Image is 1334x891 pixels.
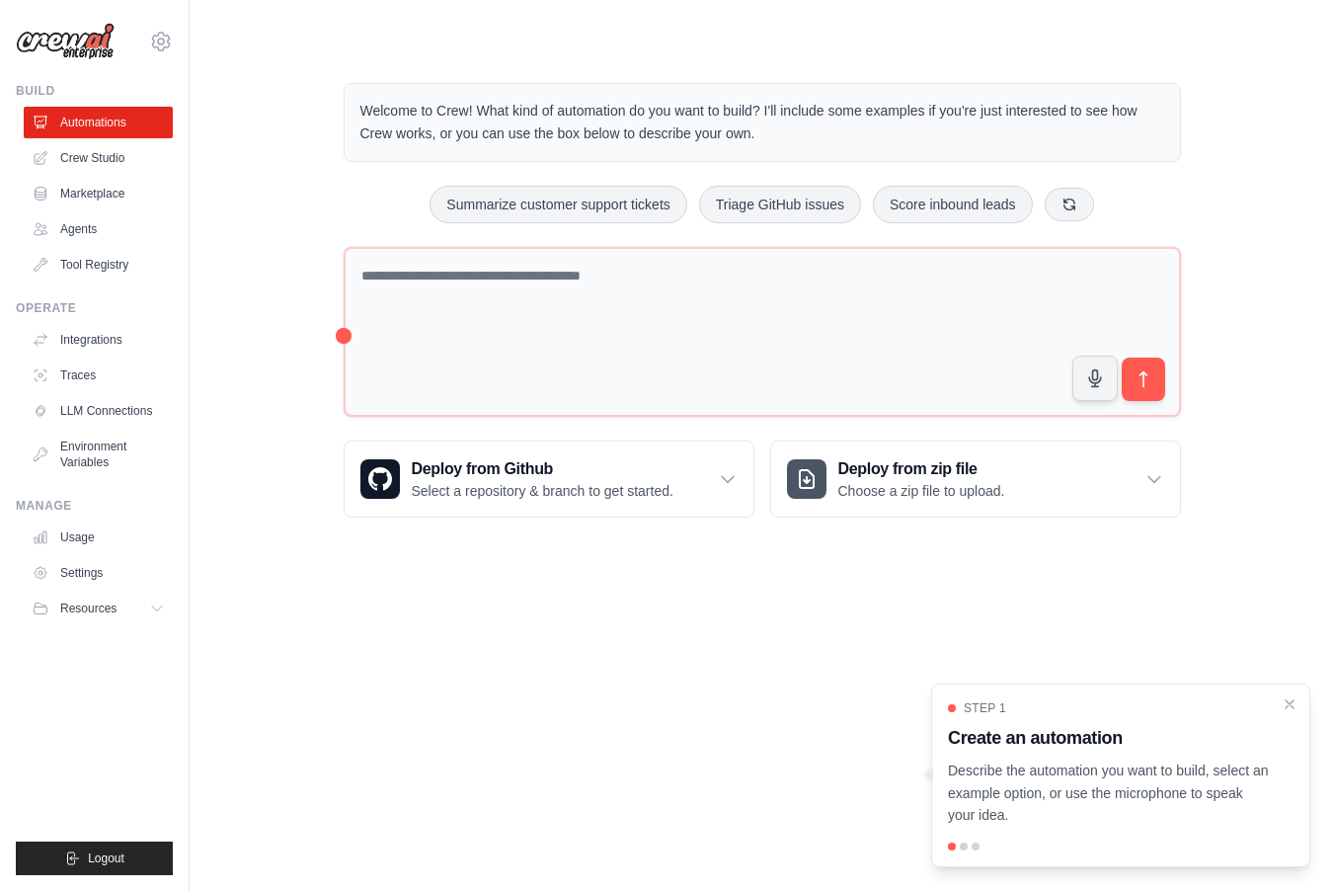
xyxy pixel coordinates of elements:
div: Manage [16,498,173,514]
p: Select a repository & branch to get started. [412,481,673,501]
button: Score inbound leads [873,186,1033,223]
button: Summarize customer support tickets [430,186,686,223]
button: Triage GitHub issues [699,186,861,223]
p: Welcome to Crew! What kind of automation do you want to build? I'll include some examples if you'... [360,100,1164,145]
a: Automations [24,107,173,138]
a: Environment Variables [24,431,173,478]
button: Close walkthrough [1282,696,1297,712]
a: LLM Connections [24,395,173,427]
span: Step 1 [964,700,1006,716]
div: Build [16,83,173,99]
p: Describe the automation you want to build, select an example option, or use the microphone to spe... [948,760,1270,827]
p: Choose a zip file to upload. [838,481,1005,501]
a: Usage [24,522,173,553]
a: Tool Registry [24,249,173,281]
a: Integrations [24,324,173,356]
h3: Create an automation [948,724,1270,752]
a: Marketplace [24,178,173,209]
button: Resources [24,593,173,624]
span: Logout [88,850,124,866]
a: Crew Studio [24,142,173,174]
h3: Deploy from Github [412,457,673,481]
img: Logo [16,23,115,60]
a: Agents [24,213,173,245]
span: Resources [60,601,117,616]
a: Traces [24,360,173,391]
h3: Deploy from zip file [838,457,1005,481]
a: Settings [24,557,173,589]
button: Logout [16,842,173,875]
div: Operate [16,300,173,316]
